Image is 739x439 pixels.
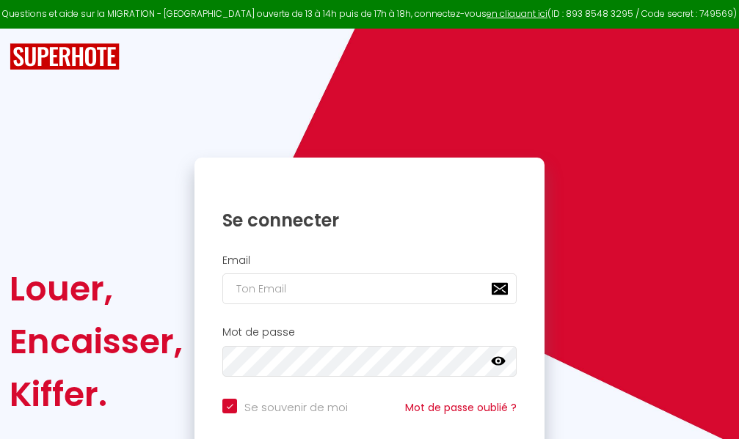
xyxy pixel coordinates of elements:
div: Encaisser, [10,315,183,368]
h2: Email [222,254,517,267]
a: en cliquant ici [487,7,547,20]
h2: Mot de passe [222,326,517,339]
div: Louer, [10,262,183,315]
input: Ton Email [222,273,517,304]
img: SuperHote logo [10,43,120,70]
h1: Se connecter [222,209,517,232]
div: Kiffer. [10,368,183,421]
a: Mot de passe oublié ? [405,400,517,415]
